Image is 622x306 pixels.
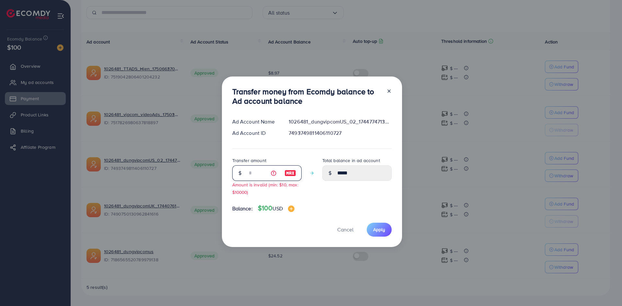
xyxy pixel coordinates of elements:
[322,157,380,164] label: Total balance in ad account
[227,118,284,125] div: Ad Account Name
[288,206,294,212] img: image
[272,205,282,212] span: USD
[232,205,253,212] span: Balance:
[232,87,381,106] h3: Transfer money from Ecomdy balance to Ad account balance
[258,204,294,212] h4: $100
[337,226,353,233] span: Cancel
[284,169,296,177] img: image
[232,157,266,164] label: Transfer amount
[373,226,385,233] span: Apply
[594,277,617,301] iframe: Chat
[329,223,362,237] button: Cancel
[367,223,392,237] button: Apply
[283,129,397,137] div: 7493749811406110727
[283,118,397,125] div: 1026481_dungvipcomUS_02_1744774713900
[232,182,298,195] small: Amount is invalid (min: $10, max: $10000)
[227,129,284,137] div: Ad Account ID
